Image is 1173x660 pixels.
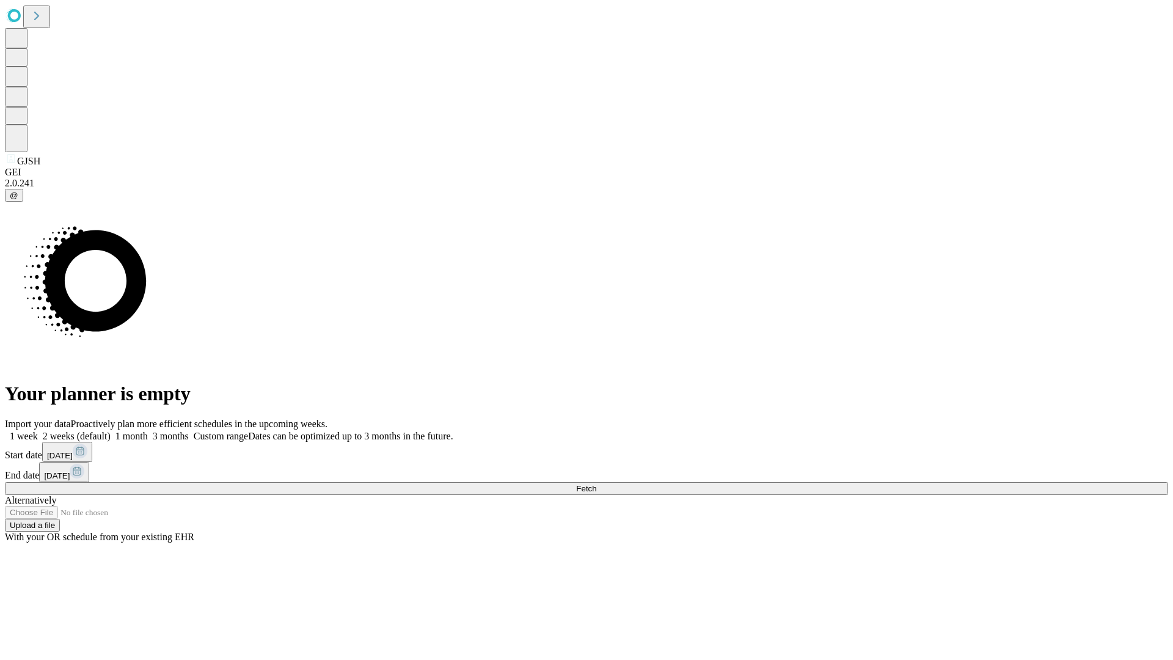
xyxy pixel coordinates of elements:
h1: Your planner is empty [5,383,1168,405]
span: Proactively plan more efficient schedules in the upcoming weeks. [71,419,327,429]
button: [DATE] [39,462,89,482]
span: Import your data [5,419,71,429]
span: Alternatively [5,495,56,505]
span: 2 weeks (default) [43,431,111,441]
button: Upload a file [5,519,60,532]
span: 1 week [10,431,38,441]
span: [DATE] [47,451,73,460]
span: Custom range [194,431,248,441]
div: GEI [5,167,1168,178]
span: Dates can be optimized up to 3 months in the future. [248,431,453,441]
span: @ [10,191,18,200]
div: Start date [5,442,1168,462]
div: End date [5,462,1168,482]
span: [DATE] [44,471,70,480]
button: Fetch [5,482,1168,495]
div: 2.0.241 [5,178,1168,189]
span: GJSH [17,156,40,166]
span: 1 month [115,431,148,441]
button: @ [5,189,23,202]
span: Fetch [576,484,596,493]
button: [DATE] [42,442,92,462]
span: With your OR schedule from your existing EHR [5,532,194,542]
span: 3 months [153,431,189,441]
